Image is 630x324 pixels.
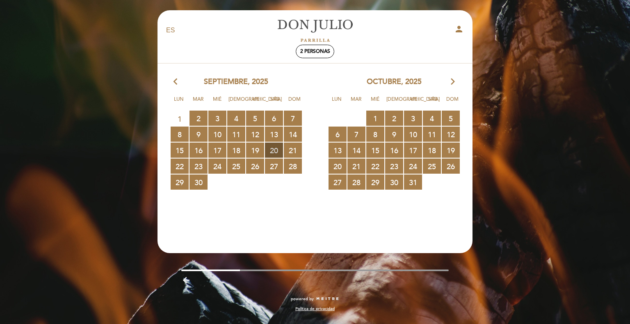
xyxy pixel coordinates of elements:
[265,143,283,158] span: 20
[171,111,189,126] span: 1
[171,159,189,174] span: 22
[295,306,335,312] a: Política de privacidad
[366,127,384,142] span: 8
[190,95,206,110] span: Mar
[208,111,226,126] span: 3
[329,127,347,142] span: 6
[264,19,366,42] a: [PERSON_NAME]
[347,159,365,174] span: 21
[316,297,339,301] img: MEITRE
[286,95,303,110] span: Dom
[449,77,457,87] i: arrow_forward_ios
[367,95,383,110] span: Mié
[284,143,302,158] span: 21
[385,111,403,126] span: 2
[284,127,302,142] span: 14
[209,95,226,110] span: Mié
[208,159,226,174] span: 24
[265,159,283,174] span: 27
[366,111,384,126] span: 1
[423,127,441,142] span: 11
[265,111,283,126] span: 6
[171,174,189,190] span: 29
[228,95,245,110] span: [DEMOGRAPHIC_DATA]
[454,24,464,34] i: person
[404,111,422,126] span: 3
[348,95,364,110] span: Mar
[189,143,208,158] span: 16
[404,143,422,158] span: 17
[204,77,268,87] span: septiembre, 2025
[423,111,441,126] span: 4
[367,77,422,87] span: octubre, 2025
[404,159,422,174] span: 24
[329,95,345,110] span: Lun
[248,95,264,110] span: Vie
[442,111,460,126] span: 5
[425,95,441,110] span: Sáb
[347,127,365,142] span: 7
[189,127,208,142] span: 9
[366,143,384,158] span: 15
[300,48,330,54] span: 2 personas
[171,95,187,110] span: Lun
[329,159,347,174] span: 20
[442,127,460,142] span: 12
[189,159,208,174] span: 23
[329,174,347,190] span: 27
[347,143,365,158] span: 14
[267,95,283,110] span: Sáb
[189,174,208,190] span: 30
[329,143,347,158] span: 13
[227,127,245,142] span: 11
[406,95,422,110] span: Vie
[173,77,181,87] i: arrow_back_ios
[265,127,283,142] span: 13
[227,111,245,126] span: 4
[246,143,264,158] span: 19
[246,159,264,174] span: 26
[404,174,422,190] span: 31
[444,95,461,110] span: Dom
[385,143,403,158] span: 16
[291,296,314,302] span: powered by
[246,127,264,142] span: 12
[189,111,208,126] span: 2
[227,143,245,158] span: 18
[442,159,460,174] span: 26
[347,174,365,190] span: 28
[291,296,339,302] a: powered by
[171,127,189,142] span: 8
[246,111,264,126] span: 5
[284,111,302,126] span: 7
[423,159,441,174] span: 25
[386,95,403,110] span: [DEMOGRAPHIC_DATA]
[454,24,464,37] button: person
[366,174,384,190] span: 29
[227,159,245,174] span: 25
[208,127,226,142] span: 10
[385,159,403,174] span: 23
[366,159,384,174] span: 22
[208,143,226,158] span: 17
[442,143,460,158] span: 19
[171,143,189,158] span: 15
[385,127,403,142] span: 9
[284,159,302,174] span: 28
[385,174,403,190] span: 30
[423,143,441,158] span: 18
[181,275,191,285] i: arrow_backward
[404,127,422,142] span: 10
